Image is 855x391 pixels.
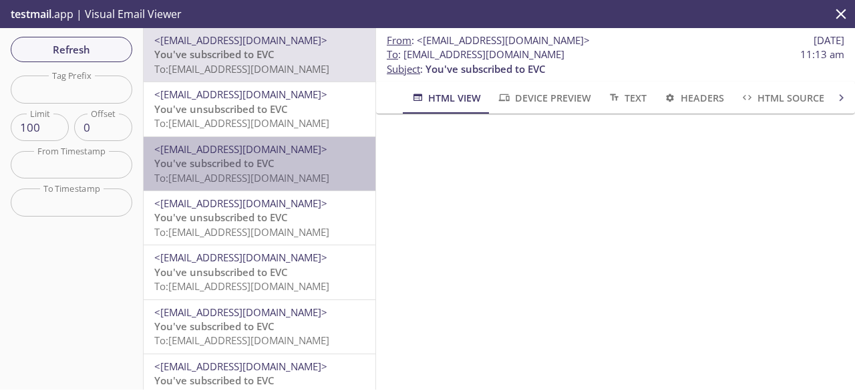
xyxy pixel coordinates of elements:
div: <[EMAIL_ADDRESS][DOMAIN_NAME]>You've unsubscribed to EVCTo:[EMAIL_ADDRESS][DOMAIN_NAME] [144,82,375,136]
span: To: [EMAIL_ADDRESS][DOMAIN_NAME] [154,62,329,76]
span: To: [EMAIL_ADDRESS][DOMAIN_NAME] [154,225,329,239]
div: <[EMAIL_ADDRESS][DOMAIN_NAME]>You've subscribed to EVCTo:[EMAIL_ADDRESS][DOMAIN_NAME] [144,28,375,82]
span: <[EMAIL_ADDRESS][DOMAIN_NAME]> [154,142,327,156]
span: You've unsubscribed to EVC [154,102,288,116]
span: HTML Source [740,90,824,106]
span: To: [EMAIL_ADDRESS][DOMAIN_NAME] [154,116,329,130]
span: From [387,33,411,47]
span: <[EMAIL_ADDRESS][DOMAIN_NAME]> [154,305,327,319]
span: Headers [663,90,723,106]
span: Subject [387,62,420,76]
span: [DATE] [814,33,844,47]
span: You've subscribed to EVC [154,374,275,387]
span: <[EMAIL_ADDRESS][DOMAIN_NAME]> [154,33,327,47]
span: To: [EMAIL_ADDRESS][DOMAIN_NAME] [154,171,329,184]
span: You've subscribed to EVC [154,319,275,333]
span: To: [EMAIL_ADDRESS][DOMAIN_NAME] [154,334,329,347]
div: <[EMAIL_ADDRESS][DOMAIN_NAME]>You've subscribed to EVCTo:[EMAIL_ADDRESS][DOMAIN_NAME] [144,300,375,354]
span: You've subscribed to EVC [154,47,275,61]
span: Refresh [21,41,122,58]
span: You've subscribed to EVC [425,62,546,76]
span: Device Preview [497,90,590,106]
span: testmail [11,7,51,21]
span: <[EMAIL_ADDRESS][DOMAIN_NAME]> [154,197,327,210]
div: <[EMAIL_ADDRESS][DOMAIN_NAME]>You've unsubscribed to EVCTo:[EMAIL_ADDRESS][DOMAIN_NAME] [144,191,375,245]
p: : [387,47,844,76]
span: You've unsubscribed to EVC [154,265,288,279]
div: <[EMAIL_ADDRESS][DOMAIN_NAME]>You've unsubscribed to EVCTo:[EMAIL_ADDRESS][DOMAIN_NAME] [144,245,375,299]
span: <[EMAIL_ADDRESS][DOMAIN_NAME]> [417,33,590,47]
span: Text [607,90,647,106]
span: HTML View [411,90,481,106]
span: 11:13 am [800,47,844,61]
div: <[EMAIL_ADDRESS][DOMAIN_NAME]>You've subscribed to EVCTo:[EMAIL_ADDRESS][DOMAIN_NAME] [144,137,375,190]
span: <[EMAIL_ADDRESS][DOMAIN_NAME]> [154,88,327,101]
span: To [387,47,398,61]
span: You've subscribed to EVC [154,156,275,170]
span: <[EMAIL_ADDRESS][DOMAIN_NAME]> [154,360,327,373]
span: <[EMAIL_ADDRESS][DOMAIN_NAME]> [154,251,327,264]
button: Refresh [11,37,132,62]
span: You've unsubscribed to EVC [154,211,288,224]
span: To: [EMAIL_ADDRESS][DOMAIN_NAME] [154,279,329,293]
span: : [387,33,590,47]
span: : [EMAIL_ADDRESS][DOMAIN_NAME] [387,47,564,61]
